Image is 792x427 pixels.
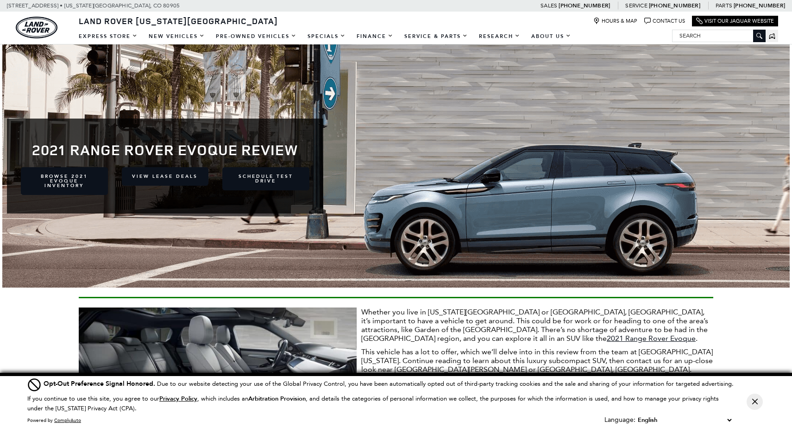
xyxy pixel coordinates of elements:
a: Finance [351,28,399,44]
a: Hours & Map [593,18,637,25]
span: Parts [716,2,732,9]
a: Specials [302,28,351,44]
a: [STREET_ADDRESS] • [US_STATE][GEOGRAPHIC_DATA], CO 80905 [7,2,180,9]
span: Land Rover [US_STATE][GEOGRAPHIC_DATA] [79,15,278,26]
span: Opt-Out Preference Signal Honored . [44,379,157,388]
div: Due to our website detecting your use of the Global Privacy Control, you have been automatically ... [44,379,734,389]
a: About Us [526,28,577,44]
a: Schedule Test Drive [222,167,309,190]
p: This vehicle has a lot to offer, which we’ll delve into in this review from the team at [GEOGRAPH... [79,347,713,374]
a: [PHONE_NUMBER] [734,2,785,9]
a: EXPRESS STORE [73,28,143,44]
a: [PHONE_NUMBER] [559,2,610,9]
p: If you continue to use this site, you agree to our , which includes an , and details the categori... [27,395,719,412]
nav: Main Navigation [73,28,577,44]
a: Contact Us [644,18,685,25]
strong: Arbitration Provision [248,395,306,403]
span: Service [625,2,647,9]
a: Land Rover [US_STATE][GEOGRAPHIC_DATA] [73,15,283,26]
span: Sales [541,2,557,9]
img: Land Rover [16,17,57,38]
a: Research [473,28,526,44]
u: Privacy Policy [159,395,197,403]
a: Service & Parts [399,28,473,44]
select: Language Select [635,415,734,425]
a: View Lease Deals [122,167,209,186]
a: Browse 2021 Evoque Inventory [21,167,108,195]
a: land-rover [16,17,57,38]
input: Search [673,30,765,41]
button: Close Button [747,394,763,410]
div: Powered by [27,418,81,423]
div: Language: [604,417,635,423]
a: Visit Our Jaguar Website [696,18,774,25]
a: Pre-Owned Vehicles [210,28,302,44]
p: Whether you live in [US_STATE][GEOGRAPHIC_DATA] or [GEOGRAPHIC_DATA], [GEOGRAPHIC_DATA], it’s imp... [79,308,713,343]
a: [PHONE_NUMBER] [649,2,700,9]
a: 2021 Range Rover Evoque [607,334,696,343]
a: Privacy Policy [159,395,197,402]
h2: 2021 Range Rover Evoque Review [21,142,309,158]
a: ComplyAuto [54,417,81,423]
a: New Vehicles [143,28,210,44]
